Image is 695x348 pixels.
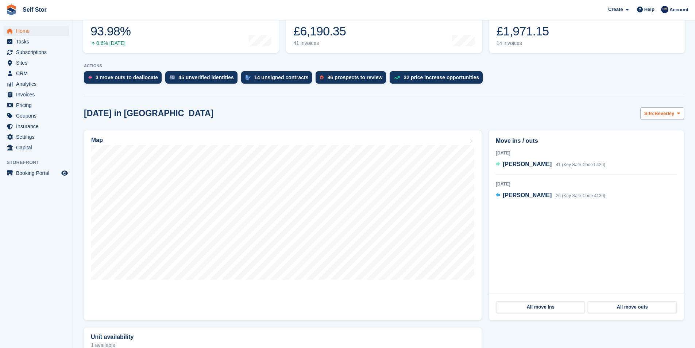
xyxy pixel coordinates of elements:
a: menu [4,58,69,68]
a: [PERSON_NAME] 26 (Key Safe Code 4136) [496,191,605,200]
a: Map [84,130,482,320]
a: menu [4,132,69,142]
span: Create [608,6,623,13]
h2: Unit availability [91,334,134,340]
div: £6,190.35 [293,24,348,39]
a: 14 unsigned contracts [241,71,316,87]
span: Pricing [16,100,60,110]
a: menu [4,142,69,153]
img: verify_identity-adf6edd0f0f0b5bbfe63781bf79b02c33cf7c696d77639b501bdc392416b5a36.svg [170,75,175,80]
img: price_increase_opportunities-93ffe204e8149a01c8c9dc8f82e8f89637d9d84a8eef4429ea346261dce0b2c0.svg [394,76,400,79]
span: 41 (Key Safe Code 5426) [556,162,605,167]
a: menu [4,100,69,110]
span: Capital [16,142,60,153]
div: 14 invoices [497,40,549,46]
span: Help [644,6,655,13]
span: Coupons [16,111,60,121]
span: [PERSON_NAME] [503,161,552,167]
a: menu [4,121,69,131]
span: Site: [644,110,655,117]
a: Month-to-date sales £6,190.35 41 invoices [286,7,482,53]
span: Analytics [16,79,60,89]
span: Invoices [16,89,60,100]
span: Insurance [16,121,60,131]
div: 14 unsigned contracts [254,74,309,80]
a: Occupancy 93.98% 0.6% [DATE] [83,7,279,53]
a: 32 price increase opportunities [390,71,486,87]
a: menu [4,168,69,178]
span: Settings [16,132,60,142]
p: ACTIONS [84,64,684,68]
span: 26 (Key Safe Code 4136) [556,193,605,198]
span: Storefront [7,159,73,166]
a: Awaiting payment £1,971.15 14 invoices [489,7,685,53]
a: menu [4,111,69,121]
a: menu [4,79,69,89]
div: 93.98% [90,24,131,39]
span: Subscriptions [16,47,60,57]
img: prospect-51fa495bee0391a8d652442698ab0144808aea92771e9ea1ae160a38d050c398.svg [320,75,324,80]
a: 3 move outs to deallocate [84,71,165,87]
a: menu [4,47,69,57]
span: Tasks [16,37,60,47]
div: 96 prospects to review [327,74,382,80]
a: All move ins [496,301,585,313]
div: 32 price increase opportunities [404,74,479,80]
h2: Map [91,137,103,144]
div: 45 unverified identities [178,74,234,80]
img: move_outs_to_deallocate_icon-f764333ba52eb49d3ac5e1228854f67142a1ed5810a6f6cc68b1a99e826820c5.svg [88,75,92,80]
h2: Move ins / outs [496,137,677,145]
span: CRM [16,68,60,79]
a: [PERSON_NAME] 41 (Key Safe Code 5426) [496,160,605,169]
img: Chris Rice [661,6,668,13]
span: Sites [16,58,60,68]
h2: [DATE] in [GEOGRAPHIC_DATA] [84,108,213,118]
div: 41 invoices [293,40,348,46]
a: Preview store [60,169,69,177]
span: Account [669,6,688,14]
a: All move outs [588,301,676,313]
a: Self Stor [20,4,50,16]
span: Booking Portal [16,168,60,178]
a: menu [4,37,69,47]
p: 1 available [91,343,475,348]
img: contract_signature_icon-13c848040528278c33f63329250d36e43548de30e8caae1d1a13099fd9432cc5.svg [246,75,251,80]
img: stora-icon-8386f47178a22dfd0bd8f6a31ec36ba5ce8667c1dd55bd0f319d3a0aa187defe.svg [6,4,17,15]
a: menu [4,68,69,79]
a: 96 prospects to review [316,71,390,87]
div: [DATE] [496,150,677,156]
a: 45 unverified identities [165,71,241,87]
div: 0.6% [DATE] [90,40,131,46]
span: Home [16,26,60,36]
a: menu [4,89,69,100]
button: Site: Beverley [640,107,684,119]
a: menu [4,26,69,36]
div: £1,971.15 [497,24,549,39]
div: [DATE] [496,181,677,187]
span: [PERSON_NAME] [503,192,552,198]
span: Beverley [655,110,674,117]
div: 3 move outs to deallocate [96,74,158,80]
